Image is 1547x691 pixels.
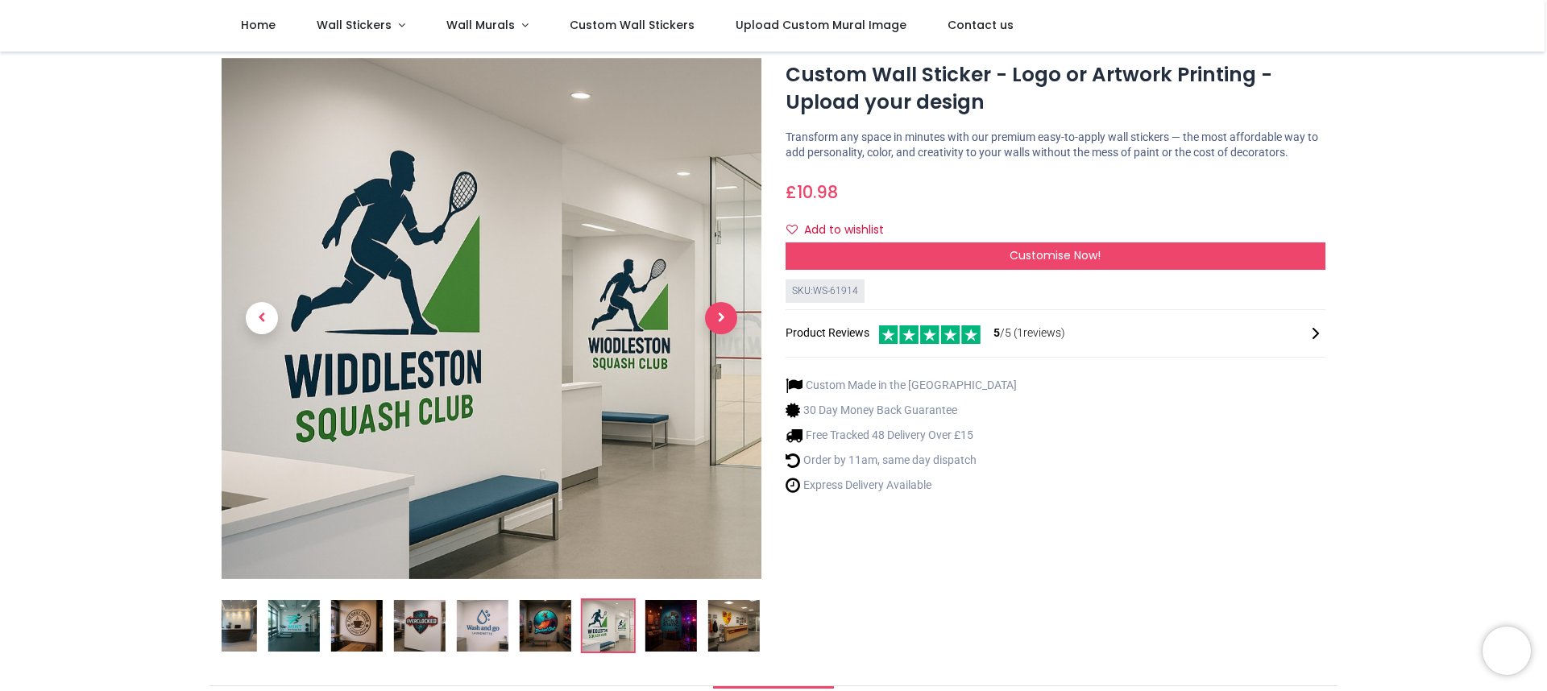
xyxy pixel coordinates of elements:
div: Product Reviews [786,323,1325,345]
span: /5 ( 1 reviews) [993,325,1065,341]
img: Custom Wall Sticker - Logo or Artwork Printing - Upload your design [222,58,761,579]
span: Wall Stickers [317,17,392,33]
li: Order by 11am, same day dispatch [786,452,1017,469]
li: Express Delivery Available [786,477,1017,494]
img: Custom Wall Sticker - Logo or Artwork Printing - Upload your design [520,600,571,652]
span: £ [786,180,838,204]
span: 10.98 [797,180,838,204]
img: Custom Wall Sticker - Logo or Artwork Printing - Upload your design [205,600,257,652]
li: Custom Made in the [GEOGRAPHIC_DATA] [786,377,1017,394]
span: Home [241,17,276,33]
div: SKU: WS-61914 [786,279,865,303]
img: Custom Wall Sticker - Logo or Artwork Printing - Upload your design [457,600,508,652]
a: Previous [222,136,302,501]
span: Customise Now! [1010,247,1101,263]
img: Custom Wall Sticker - Logo or Artwork Printing - Upload your design [331,600,383,652]
p: Transform any space in minutes with our premium easy-to-apply wall stickers — the most affordable... [786,130,1325,161]
li: Free Tracked 48 Delivery Over £15 [786,427,1017,444]
img: Custom Wall Sticker - Logo or Artwork Printing - Upload your design [268,600,320,652]
span: 5 [993,326,1000,339]
span: Upload Custom Mural Image [736,17,906,33]
button: Add to wishlistAdd to wishlist [786,217,898,244]
span: Next [705,302,737,334]
a: Next [681,136,761,501]
span: Contact us [948,17,1014,33]
img: Custom Wall Sticker - Logo or Artwork Printing - Upload your design [645,600,697,652]
span: Previous [246,302,278,334]
img: Custom Wall Sticker - Logo or Artwork Printing - Upload your design [708,600,760,652]
h1: Custom Wall Sticker - Logo or Artwork Printing - Upload your design [786,61,1325,117]
img: Custom Wall Sticker - Logo or Artwork Printing - Upload your design [583,600,634,652]
span: Wall Murals [446,17,515,33]
iframe: Brevo live chat [1483,627,1531,675]
li: 30 Day Money Back Guarantee [786,402,1017,419]
img: Custom Wall Sticker - Logo or Artwork Printing - Upload your design [394,600,446,652]
span: Custom Wall Stickers [570,17,695,33]
i: Add to wishlist [786,224,798,235]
